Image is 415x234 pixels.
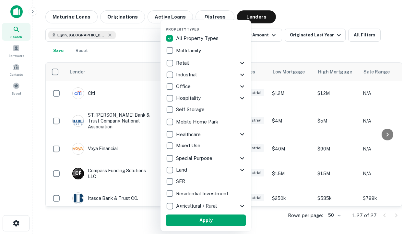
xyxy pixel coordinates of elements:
[176,202,218,210] p: Agricultural / Rural
[176,94,202,102] p: Hospitality
[176,177,186,185] p: SFR
[383,161,415,192] iframe: Chat Widget
[176,47,202,55] p: Multifamily
[176,118,219,126] p: Mobile Home Park
[166,128,246,140] div: Healthcare
[176,59,190,67] p: Retail
[176,106,206,113] p: Self Storage
[166,81,246,92] div: Office
[166,152,246,164] div: Special Purpose
[176,190,230,198] p: Residential Investment
[166,69,246,81] div: Industrial
[176,166,188,174] p: Land
[166,164,246,176] div: Land
[166,92,246,104] div: Hospitality
[176,142,202,149] p: Mixed Use
[176,154,214,162] p: Special Purpose
[166,200,246,212] div: Agricultural / Rural
[166,214,246,226] button: Apply
[176,34,220,42] p: All Property Types
[176,71,198,79] p: Industrial
[176,131,202,138] p: Healthcare
[166,27,199,31] span: Property Types
[166,57,246,69] div: Retail
[176,83,192,90] p: Office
